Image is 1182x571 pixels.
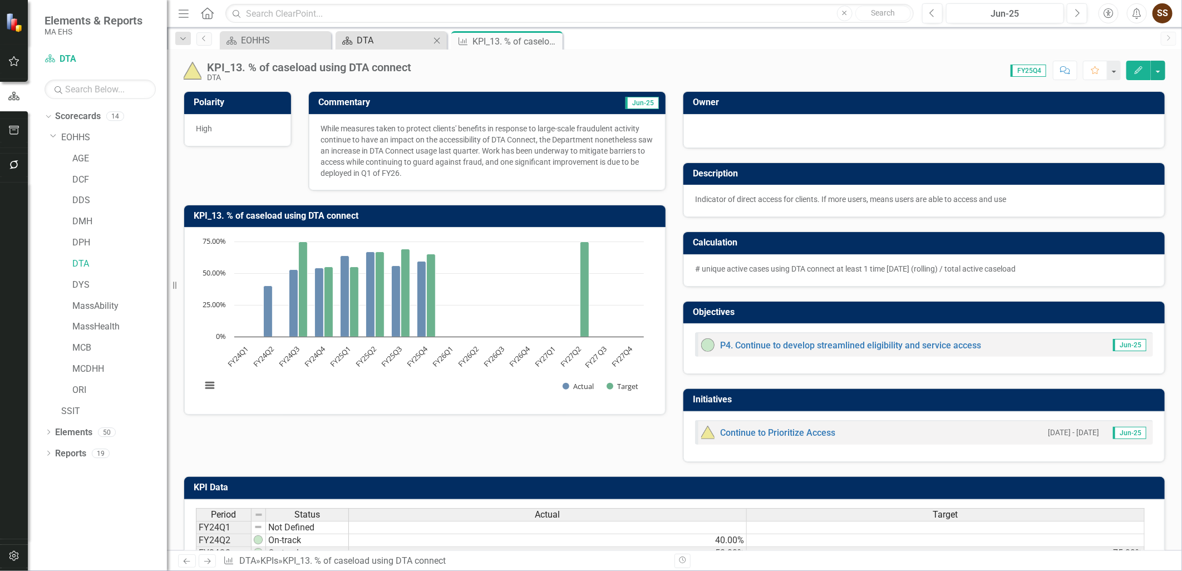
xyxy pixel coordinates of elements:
span: Actual [535,510,560,520]
path: FY24Q2, 40. Actual. [264,286,273,337]
h3: KPI Data [194,483,1159,493]
img: p8JqxPHXvMQAAAABJRU5ErkJggg== [254,548,263,557]
div: KPI_13. % of caseload using DTA connect [207,61,411,73]
div: DTA [357,33,430,47]
a: DYS [72,279,167,292]
text: 50.00% [203,268,226,278]
div: 14 [106,112,124,121]
h3: Polarity [194,97,285,107]
span: Period [211,510,237,520]
span: Jun-25 [1113,339,1146,351]
input: Search Below... [45,80,156,99]
text: FY24Q2 [251,344,276,369]
h3: Objectives [693,307,1159,317]
text: FY27Q1 [533,344,558,369]
div: 50 [98,427,116,437]
text: FY24Q4 [302,344,327,369]
a: DMH [72,215,167,228]
text: FY25Q1 [328,344,353,369]
text: Actual [573,381,594,391]
text: FY26Q3 [481,344,506,369]
button: View chart menu, Chart [202,378,218,393]
path: FY24Q3, 75. Target. [299,242,308,337]
a: MassHealth [72,321,167,333]
text: 0% [216,331,226,341]
path: FY25Q3, 69. Target. [401,249,410,337]
div: » » [223,555,666,568]
a: MassAbility [72,300,167,313]
a: ORI [72,384,167,397]
a: MCB [72,342,167,355]
td: FY24Q3 [196,547,252,560]
img: 8DAGhfEEPCf229AAAAAElFTkSuQmCC [254,523,263,531]
div: EOHHS [241,33,328,47]
text: FY25Q3 [379,344,404,369]
a: AGE [72,152,167,165]
td: Not Defined [266,521,349,534]
button: Jun-25 [946,3,1064,23]
a: Scorecards [55,110,101,123]
span: High [196,124,212,133]
td: FY24Q2 [196,534,252,547]
div: KPI_13. % of caseload using DTA connect [283,555,446,566]
a: DTA [72,258,167,270]
img: At-risk [701,426,715,439]
text: FY25Q2 [353,344,378,369]
path: FY27Q2, 75. Target. [580,242,589,337]
button: SS [1153,3,1173,23]
path: FY25Q3, 56. Actual. [392,266,401,337]
button: Show Actual [563,382,594,391]
div: 19 [92,449,110,458]
td: 40.00% [349,534,747,547]
path: FY25Q2, 67. Actual. [366,252,375,337]
div: Chart. Highcharts interactive chart. [196,236,654,403]
a: SSIT [61,405,167,418]
path: FY24Q3, 53. Actual. [289,270,298,337]
a: MCDHH [72,363,167,376]
path: FY25Q4, 59.4. Actual. [417,262,426,337]
h3: Description [693,169,1159,179]
span: FY25Q4 [1011,65,1046,77]
button: Search [855,6,911,21]
span: Elements & Reports [45,14,142,27]
text: FY26Q4 [507,344,532,369]
td: 53.00% [349,547,747,560]
img: At-risk [184,62,201,80]
text: FY27 Q3 [583,344,609,370]
input: Search ClearPoint... [225,4,914,23]
p: Indicator of direct access for clients. If more users, means users are able to access and use [695,194,1153,205]
text: FY24Q3 [277,344,302,369]
td: On-track [266,547,349,560]
p: # unique active cases using DTA connect at least 1 time [DATE] (rolling) / total active caseload [695,263,1153,274]
div: KPI_13. % of caseload using DTA connect [472,35,560,48]
td: FY24Q1 [196,521,252,534]
h3: Initiatives [693,395,1159,405]
text: FY26Q2 [456,344,481,369]
text: FY24Q1 [225,344,250,369]
img: On-track [701,338,715,352]
a: DCF [72,174,167,186]
span: Search [871,8,895,17]
img: ClearPoint Strategy [6,13,25,32]
div: Jun-25 [950,7,1060,21]
a: DTA [45,53,156,66]
h3: Calculation [693,238,1159,248]
text: FY27Q4 [609,344,634,369]
path: FY25Q1, 55. Target. [350,267,359,337]
text: FY27Q2 [558,344,583,369]
text: 25.00% [203,299,226,309]
h3: KPI_13. % of caseload using DTA connect [194,211,660,221]
span: Jun-25 [626,97,659,109]
h3: Commentary [318,97,523,107]
a: DPH [72,237,167,249]
span: Target [933,510,958,520]
a: DTA [338,33,430,47]
text: Target [617,381,638,391]
h3: Owner [693,97,1159,107]
a: Reports [55,447,86,460]
svg: Interactive chart [196,236,649,403]
td: 75.00% [747,547,1145,560]
path: FY25Q1, 64. Actual. [341,256,349,337]
path: FY25Q2, 67. Target. [376,252,385,337]
path: FY24Q4, 54. Actual. [315,268,324,337]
